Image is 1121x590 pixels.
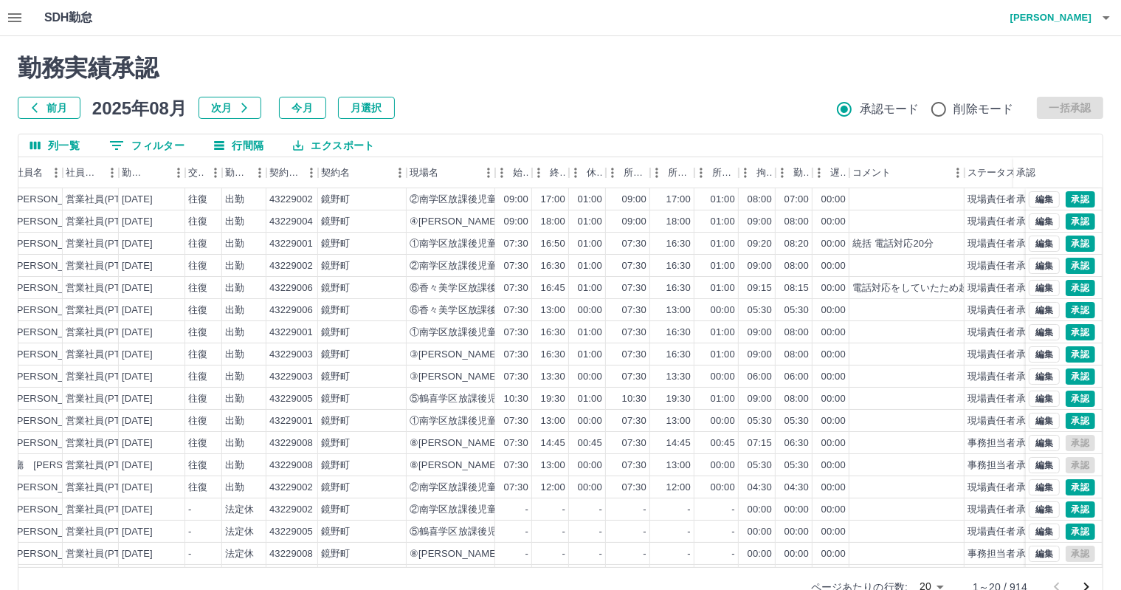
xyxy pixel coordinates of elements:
[225,414,244,428] div: 出勤
[578,414,602,428] div: 00:00
[578,259,602,273] div: 01:00
[821,326,846,340] div: 00:00
[711,237,735,251] div: 01:00
[14,370,94,384] div: [PERSON_NAME]
[622,348,646,362] div: 07:30
[504,237,528,251] div: 07:30
[965,157,1053,188] div: ステータス
[532,157,569,188] div: 終業
[122,414,153,428] div: [DATE]
[225,392,244,406] div: 出勤
[784,215,809,229] div: 08:00
[410,215,611,229] div: ④[PERSON_NAME]学区放課後児童クラブ2組
[122,348,153,362] div: [DATE]
[578,303,602,318] div: 00:00
[410,237,545,251] div: ①南学区放課後児童クラブうみ
[269,215,313,229] div: 43229004
[14,348,94,362] div: [PERSON_NAME]
[225,348,244,362] div: 出勤
[410,193,545,207] div: ②南学区放課後児童クラブそら
[1029,391,1060,407] button: 編集
[279,97,326,119] button: 今月
[188,157,204,188] div: 交通費
[269,326,313,340] div: 43229001
[1029,191,1060,207] button: 編集
[1029,524,1060,540] button: 編集
[748,303,772,318] div: 05:30
[860,100,920,118] span: 承認モード
[711,259,735,273] div: 01:00
[122,281,153,295] div: [DATE]
[14,193,94,207] div: [PERSON_NAME]
[225,157,249,188] div: 勤務区分
[541,370,565,384] div: 13:30
[1013,157,1090,188] div: 承認
[66,237,143,251] div: 営業社員(PT契約)
[622,392,646,406] div: 10:30
[119,157,185,188] div: 勤務日
[188,326,207,340] div: 往復
[225,259,244,273] div: 出勤
[1029,280,1060,296] button: 編集
[666,348,691,362] div: 16:30
[622,326,646,340] div: 07:30
[622,414,646,428] div: 07:30
[122,215,153,229] div: [DATE]
[711,348,735,362] div: 01:00
[852,157,891,188] div: コメント
[18,54,1103,82] h2: 勤務実績承認
[748,259,772,273] div: 09:00
[954,100,1014,118] span: 削除モード
[321,348,350,362] div: 鏡野町
[541,348,565,362] div: 16:30
[711,414,735,428] div: 00:00
[122,259,153,273] div: [DATE]
[1066,524,1095,540] button: 承認
[578,370,602,384] div: 00:00
[122,392,153,406] div: [DATE]
[821,370,846,384] div: 00:00
[122,237,153,251] div: [DATE]
[622,281,646,295] div: 07:30
[225,303,244,318] div: 出勤
[967,237,1045,251] div: 現場責任者承認待
[1029,236,1060,252] button: 編集
[199,97,261,119] button: 次月
[622,215,646,229] div: 09:00
[185,157,222,188] div: 交通費
[321,303,350,318] div: 鏡野町
[66,303,143,318] div: 営業社員(PT契約)
[504,370,528,384] div: 07:30
[967,370,1045,384] div: 現場責任者承認待
[14,326,94,340] div: [PERSON_NAME]
[18,97,80,119] button: 前月
[666,215,691,229] div: 18:00
[784,303,809,318] div: 05:30
[748,414,772,428] div: 05:30
[711,370,735,384] div: 00:00
[504,193,528,207] div: 09:00
[813,157,849,188] div: 遅刻等
[410,370,611,384] div: ③[PERSON_NAME]学区放課後児童クラブ1組
[14,237,94,251] div: [PERSON_NAME]
[188,303,207,318] div: 往復
[1066,368,1095,385] button: 承認
[748,215,772,229] div: 09:00
[122,370,153,384] div: [DATE]
[18,134,92,157] button: 列選択
[784,326,809,340] div: 08:00
[541,259,565,273] div: 16:30
[410,326,545,340] div: ①南学区放課後児童クラブうみ
[1029,457,1060,473] button: 編集
[668,157,691,188] div: 所定終業
[1029,479,1060,495] button: 編集
[14,259,94,273] div: [PERSON_NAME]
[1029,435,1060,451] button: 編集
[784,414,809,428] div: 05:30
[321,259,350,273] div: 鏡野町
[849,157,965,188] div: コメント
[1066,346,1095,363] button: 承認
[748,237,772,251] div: 09:20
[578,237,602,251] div: 01:00
[66,326,143,340] div: 営業社員(PT契約)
